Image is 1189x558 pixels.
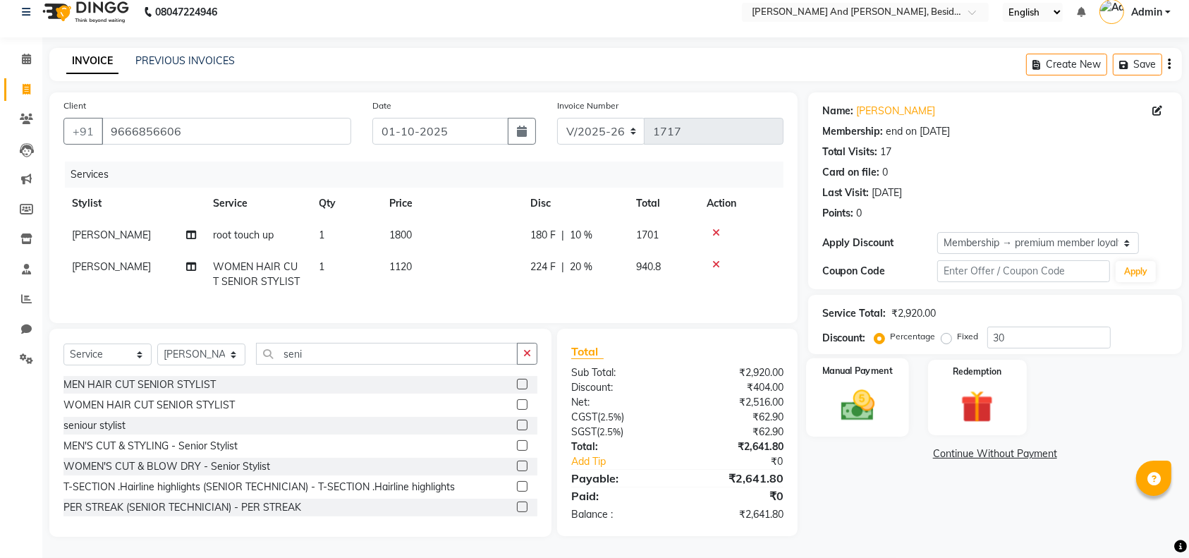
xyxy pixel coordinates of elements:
[372,99,391,112] label: Date
[677,395,793,410] div: ₹2,516.00
[561,395,677,410] div: Net:
[822,306,886,321] div: Service Total:
[600,411,621,423] span: 2.5%
[937,260,1110,282] input: Enter Offer / Coupon Code
[319,229,324,241] span: 1
[389,260,412,273] span: 1120
[63,99,86,112] label: Client
[891,330,936,343] label: Percentage
[677,507,793,522] div: ₹2,641.80
[561,439,677,454] div: Total:
[857,206,862,221] div: 0
[1113,54,1162,75] button: Save
[63,398,235,413] div: WOMEN HAIR CUT SENIOR STYLIST
[677,380,793,395] div: ₹404.00
[389,229,412,241] span: 1800
[63,480,455,495] div: T-SECTION .Hairline highlights (SENIOR TECHNICIAN) - T-SECTION .Hairline highlights
[857,104,936,119] a: [PERSON_NAME]
[571,411,597,423] span: CGST
[822,186,870,200] div: Last Visit:
[561,410,677,425] div: ( )
[822,236,937,250] div: Apply Discount
[677,365,793,380] div: ₹2,920.00
[571,425,597,438] span: SGST
[63,439,238,454] div: MEN'S CUT & STYLING - Senior Stylist
[677,470,793,487] div: ₹2,641.80
[822,165,880,180] div: Card on file:
[628,188,698,219] th: Total
[822,331,866,346] div: Discount:
[66,49,118,74] a: INVOICE
[951,387,1004,427] img: _gift.svg
[63,377,216,392] div: MEN HAIR CUT SENIOR STYLIST
[63,418,126,433] div: seniour stylist
[892,306,937,321] div: ₹2,920.00
[63,188,205,219] th: Stylist
[677,425,793,439] div: ₹62.90
[1131,5,1162,20] span: Admin
[958,330,979,343] label: Fixed
[822,104,854,119] div: Name:
[310,188,381,219] th: Qty
[561,425,677,439] div: ( )
[830,386,885,425] img: _cash.svg
[530,260,556,274] span: 224 F
[256,343,518,365] input: Search or Scan
[561,228,564,243] span: |
[822,264,937,279] div: Coupon Code
[636,260,661,273] span: 940.8
[561,487,677,504] div: Paid:
[561,365,677,380] div: Sub Total:
[63,500,301,515] div: PER STREAK (SENIOR TECHNICIAN) - PER STREAK
[522,188,628,219] th: Disc
[557,99,618,112] label: Invoice Number
[63,459,270,474] div: WOMEN'S CUT & BLOW DRY - Senior Stylist
[822,124,884,139] div: Membership:
[822,364,893,377] label: Manual Payment
[883,165,889,180] div: 0
[822,206,854,221] div: Points:
[570,260,592,274] span: 20 %
[872,186,903,200] div: [DATE]
[213,260,300,288] span: WOMEN HAIR CUT SENIOR STYLIST
[381,188,522,219] th: Price
[1026,54,1107,75] button: Create New
[886,124,951,139] div: end on [DATE]
[953,365,1001,378] label: Redemption
[599,426,621,437] span: 2.5%
[72,260,151,273] span: [PERSON_NAME]
[570,228,592,243] span: 10 %
[677,410,793,425] div: ₹62.90
[811,447,1179,461] a: Continue Without Payment
[822,145,878,159] div: Total Visits:
[205,188,310,219] th: Service
[72,229,151,241] span: [PERSON_NAME]
[561,260,564,274] span: |
[319,260,324,273] span: 1
[636,229,659,241] span: 1701
[881,145,892,159] div: 17
[213,229,274,241] span: root touch up
[698,188,783,219] th: Action
[561,507,677,522] div: Balance :
[571,344,604,359] span: Total
[561,380,677,395] div: Discount:
[697,454,794,469] div: ₹0
[65,162,794,188] div: Services
[561,470,677,487] div: Payable:
[102,118,351,145] input: Search by Name/Mobile/Email/Code
[63,118,103,145] button: +91
[135,54,235,67] a: PREVIOUS INVOICES
[530,228,556,243] span: 180 F
[677,439,793,454] div: ₹2,641.80
[677,487,793,504] div: ₹0
[1116,261,1156,282] button: Apply
[561,454,697,469] a: Add Tip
